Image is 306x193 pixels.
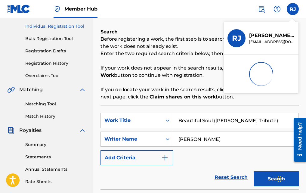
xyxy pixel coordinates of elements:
p: RAYMOND JOHNSON [249,32,295,39]
a: Overclaims Tool [25,73,86,79]
p: Enter the two required search criteria below, then click [100,50,299,57]
span: Royalties [19,127,42,134]
div: Writer Name [104,135,159,143]
strong: Claim shares on this work [150,94,216,100]
a: Match History [25,113,86,120]
a: Individual Registration Tool [25,23,86,30]
b: Search [100,29,118,35]
img: expand [79,86,86,93]
button: Search [254,171,299,186]
a: Statements [25,154,86,160]
span: Member Hub [64,5,97,12]
img: search [258,5,265,13]
a: Annual Statements [25,166,86,173]
div: Help [271,3,283,15]
a: Summary [25,142,86,148]
div: User Menu [287,3,299,15]
a: Rate Sheets [25,179,86,185]
div: Drag [278,170,281,188]
img: expand [79,127,86,134]
button: Add Criteria [100,150,173,165]
img: MLC Logo [7,5,30,13]
p: If your work does not appear in the search results, click the button to continue with registration. [100,64,299,79]
img: preloader [249,62,273,86]
span: Matching [19,86,43,93]
img: help [274,5,281,13]
form: Search Form [100,113,299,189]
a: Bulk Registration Tool [25,36,86,42]
p: mansamalimusic@gmail.com [249,39,295,45]
p: Before registering a work, the first step is to search The MLC database to ensure the work does n... [100,36,299,50]
h3: RJ [232,34,241,43]
a: Registration Drafts [25,48,86,54]
img: Top Rightsholder [54,5,61,13]
p: If you do locate your work in the search results, click on the work, then on the next page, click... [100,86,299,101]
iframe: Resource Center [289,115,306,164]
iframe: Chat Widget [276,164,306,193]
a: Matching Tool [25,101,86,107]
img: Royalties [7,127,14,134]
img: Matching [7,86,15,93]
img: 9d2ae6d4665cec9f34b9.svg [161,154,168,161]
a: Registration History [25,60,86,67]
a: Reset Search [212,171,251,184]
a: Public Search [255,3,267,15]
div: Work Title [104,117,159,124]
